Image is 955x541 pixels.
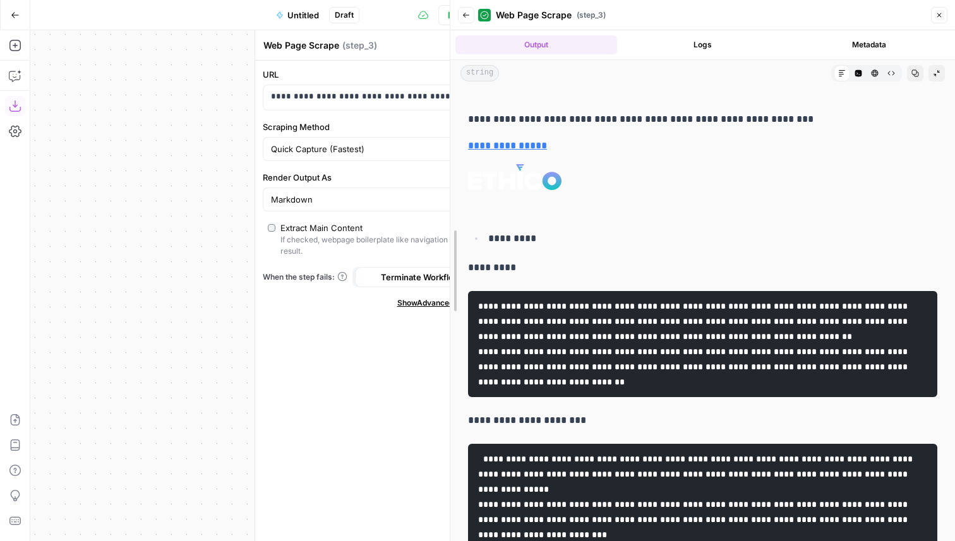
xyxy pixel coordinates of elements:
div: Extract Main Content [280,222,363,234]
input: Quick Capture (Fastest) [271,143,596,155]
input: Markdown [271,193,596,206]
span: Untitled [287,9,319,21]
span: Show Advanced Settings [397,297,486,309]
button: Test Workflow [438,5,522,25]
input: Extract Main ContentIf checked, webpage boilerplate like navigation menus, etc will be stripped f... [268,224,275,232]
span: Terminate Workflow [381,271,460,283]
textarea: Web Page Scrape [263,39,339,52]
label: URL [263,68,620,81]
label: Render Output As [263,171,620,184]
div: If checked, webpage boilerplate like navigation menus, etc will be stripped from the final result. [280,234,615,257]
a: When the step fails: [263,271,347,283]
span: ( step_3 ) [342,39,377,52]
button: Untitled [268,5,327,25]
label: Scraping Method [263,121,620,133]
span: Draft [335,9,354,21]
